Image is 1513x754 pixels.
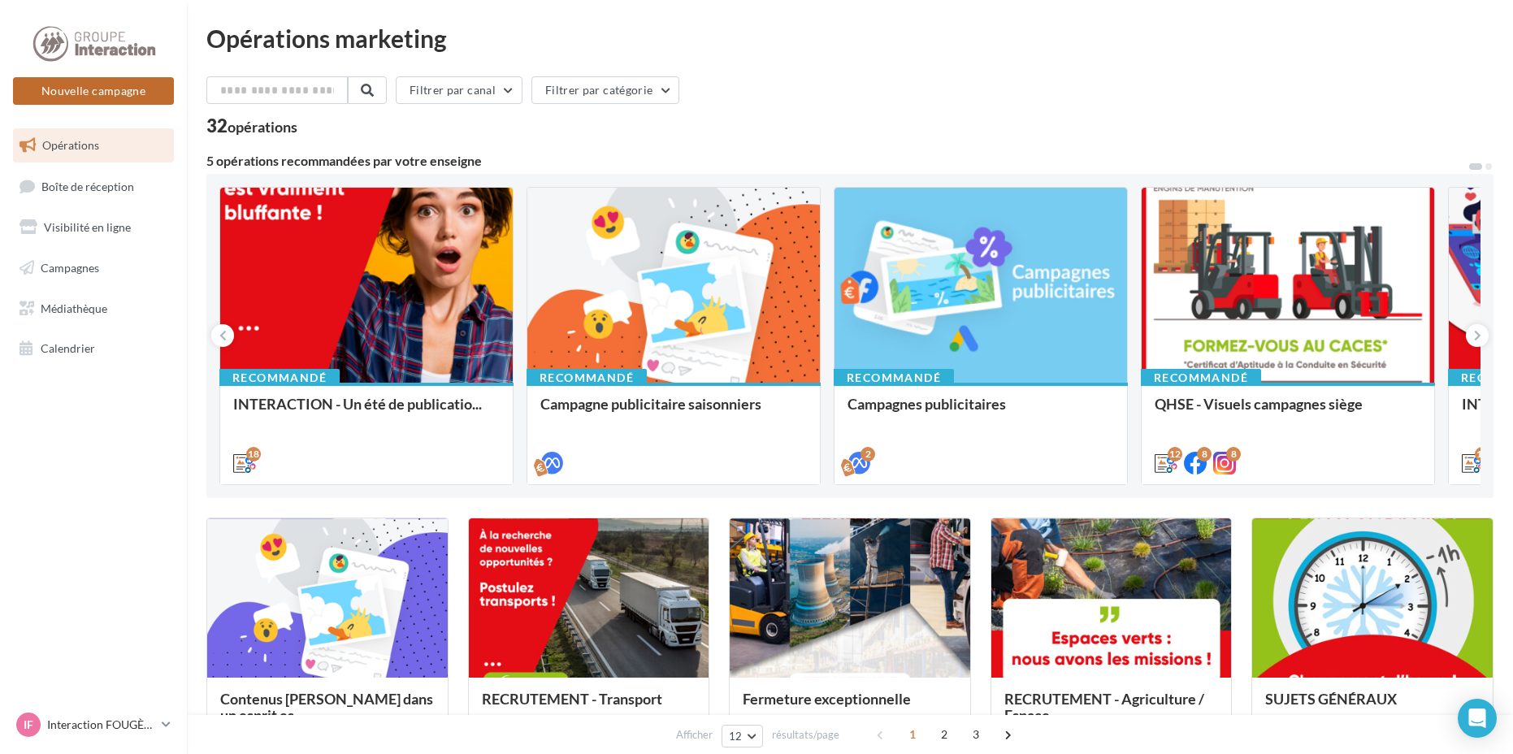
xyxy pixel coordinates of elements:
a: Calendrier [10,331,177,366]
button: Nouvelle campagne [13,77,174,105]
a: Visibilité en ligne [10,210,177,245]
div: 18 [246,447,261,461]
a: Médiathèque [10,292,177,326]
div: Recommandé [219,369,340,387]
a: Opérations [10,128,177,162]
div: 32 [206,117,297,135]
span: Opérations [42,138,99,152]
button: Filtrer par canal [396,76,522,104]
span: Campagnes [41,261,99,275]
span: Campagnes publicitaires [848,395,1006,413]
span: 12 [729,730,743,743]
span: 1 [900,721,926,747]
div: 5 opérations recommandées par votre enseigne [206,154,1467,167]
p: Interaction FOUGÈRES [47,717,155,733]
span: SUJETS GÉNÉRAUX [1265,690,1397,708]
div: 12 [1475,447,1489,461]
span: RECRUTEMENT - Transport [482,690,662,708]
a: Boîte de réception [10,169,177,204]
span: Boîte de réception [41,179,134,193]
div: Open Intercom Messenger [1458,699,1497,738]
span: RECRUTEMENT - Agriculture / Espace... [1004,690,1204,724]
a: IF Interaction FOUGÈRES [13,709,174,740]
div: 8 [1226,447,1241,461]
div: opérations [228,119,297,134]
span: Médiathèque [41,301,107,314]
div: Recommandé [1141,369,1261,387]
span: résultats/page [772,727,839,743]
span: Afficher [676,727,713,743]
span: IF [24,717,33,733]
span: 2 [931,721,957,747]
div: Recommandé [527,369,647,387]
div: Opérations marketing [206,26,1493,50]
div: Recommandé [834,369,954,387]
button: 12 [722,725,763,747]
a: Campagnes [10,251,177,285]
span: 3 [963,721,989,747]
div: 2 [861,447,875,461]
button: Filtrer par catégorie [531,76,679,104]
span: INTERACTION - Un été de publicatio... [233,395,482,413]
span: Campagne publicitaire saisonniers [540,395,761,413]
span: Visibilité en ligne [44,220,131,234]
div: 8 [1197,447,1212,461]
span: Contenus [PERSON_NAME] dans un esprit es... [220,690,433,724]
span: Calendrier [41,341,95,355]
span: QHSE - Visuels campagnes siège [1155,395,1363,413]
div: 12 [1168,447,1182,461]
span: Fermeture exceptionnelle [743,690,911,708]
